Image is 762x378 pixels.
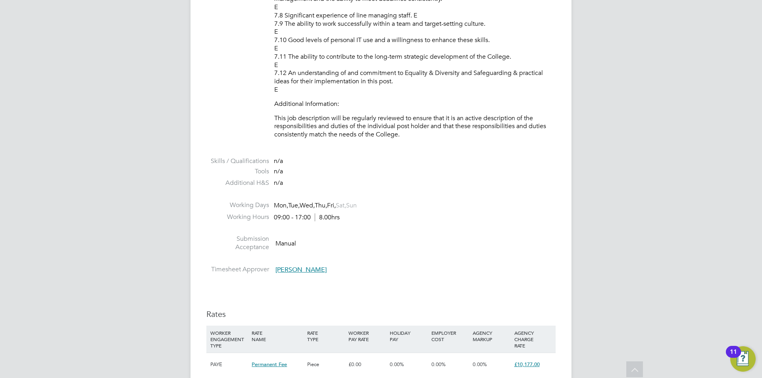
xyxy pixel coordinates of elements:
span: Fri, [327,201,336,209]
span: 0.00% [473,361,487,368]
span: 0.00% [390,361,404,368]
div: £0.00 [346,353,388,376]
span: Wed, [300,201,315,209]
div: RATE NAME [250,326,305,346]
div: Piece [305,353,346,376]
button: Open Resource Center, 11 new notifications [730,346,756,372]
label: Submission Acceptance [206,235,269,251]
label: Timesheet Approver [206,265,269,274]
p: This job description will be regularly reviewed to ensure that it is an active description of the... [274,114,556,139]
span: n/a [274,179,283,187]
span: 0.00% [431,361,446,368]
span: Sun [346,201,357,209]
div: HOLIDAY PAY [388,326,429,346]
span: Thu, [315,201,327,209]
div: PAYE [208,353,250,376]
span: 8.00hrs [315,213,340,221]
label: Working Days [206,201,269,209]
span: Sat, [336,201,346,209]
span: Mon, [274,201,288,209]
div: WORKER PAY RATE [346,326,388,346]
label: Working Hours [206,213,269,221]
span: n/a [274,167,283,175]
span: n/a [274,157,283,165]
label: Additional H&S [206,179,269,187]
label: Skills / Qualifications [206,157,269,165]
div: EMPLOYER COST [429,326,471,346]
div: 11 [730,352,737,362]
span: [PERSON_NAME] [275,266,327,274]
span: Permanent Fee [252,361,287,368]
div: AGENCY CHARGE RATE [512,326,554,353]
p: Additional Information: [274,100,556,108]
h3: Rates [206,309,556,319]
div: RATE TYPE [305,326,346,346]
span: Manual [275,240,296,248]
span: Tue, [288,201,300,209]
label: Tools [206,167,269,176]
span: £10,177.00 [514,361,540,368]
div: WORKER ENGAGEMENT TYPE [208,326,250,353]
div: AGENCY MARKUP [471,326,512,346]
div: 09:00 - 17:00 [274,213,340,222]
